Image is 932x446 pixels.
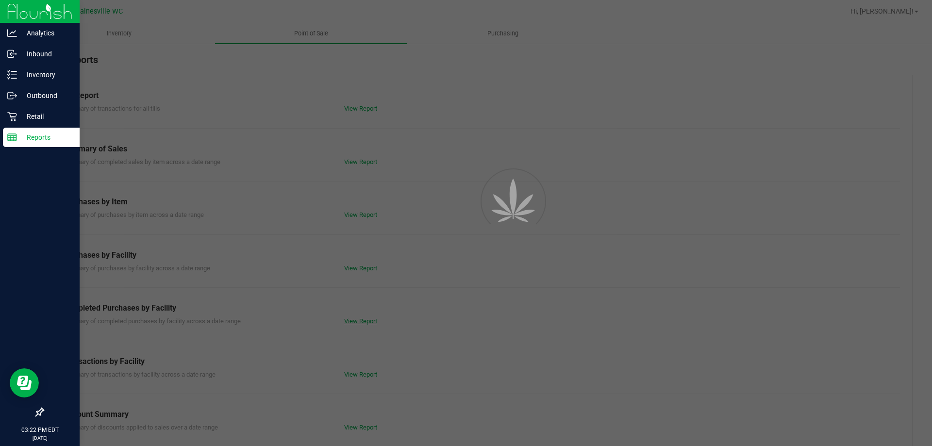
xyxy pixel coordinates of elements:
[7,112,17,121] inline-svg: Retail
[7,132,17,142] inline-svg: Reports
[17,69,75,81] p: Inventory
[17,27,75,39] p: Analytics
[17,132,75,143] p: Reports
[10,368,39,397] iframe: Resource center
[7,28,17,38] inline-svg: Analytics
[7,70,17,80] inline-svg: Inventory
[17,90,75,101] p: Outbound
[4,434,75,442] p: [DATE]
[17,48,75,60] p: Inbound
[4,426,75,434] p: 03:22 PM EDT
[17,111,75,122] p: Retail
[7,91,17,100] inline-svg: Outbound
[7,49,17,59] inline-svg: Inbound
